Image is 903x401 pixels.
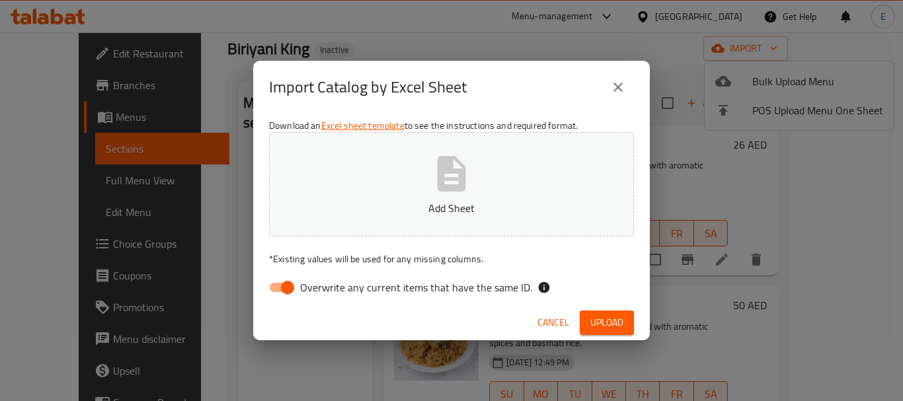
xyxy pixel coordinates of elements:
button: Cancel [532,310,574,335]
h2: Import Catalog by Excel Sheet [269,77,467,98]
a: Excel sheet template [321,117,405,134]
div: Download an to see the instructions and required format. [253,114,650,305]
button: Add Sheet [269,132,634,237]
button: Upload [580,310,634,335]
span: Overwrite any current items that have the same ID. [300,279,532,295]
button: close [602,71,634,103]
span: Cancel [537,314,569,331]
svg: If the overwrite option isn't selected, then the items that match an existing ID will be ignored ... [537,281,551,294]
span: Upload [590,314,623,331]
p: Existing values will be used for any missing columns. [269,252,634,266]
p: Add Sheet [290,200,613,216]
